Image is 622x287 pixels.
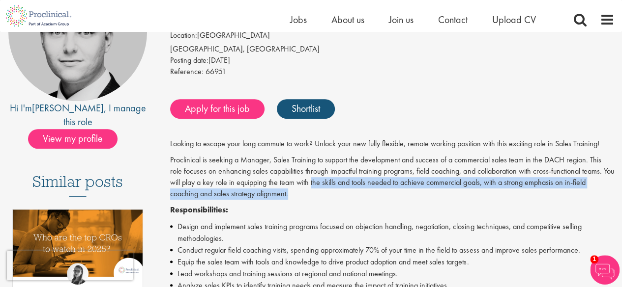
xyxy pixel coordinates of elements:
strong: Responsibilities: [170,205,228,215]
div: [GEOGRAPHIC_DATA], [GEOGRAPHIC_DATA] [170,44,615,55]
li: Equip the sales team with tools and knowledge to drive product adoption and meet sales targets. [170,256,615,268]
a: About us [331,13,364,26]
label: Reference: [170,66,204,78]
a: Join us [389,13,414,26]
label: Location: [170,30,197,41]
iframe: reCAPTCHA [7,251,133,280]
span: 1 [590,255,598,263]
li: Conduct regular field coaching visits, spending approximately 70% of your time in the field to as... [170,244,615,256]
a: Apply for this job [170,99,265,119]
a: Upload CV [492,13,536,26]
a: [PERSON_NAME] [32,102,104,114]
div: [DATE] [170,55,615,66]
div: Hi I'm , I manage this role [7,101,148,129]
span: Posting date: [170,55,208,65]
a: Shortlist [277,99,335,119]
li: Design and implement sales training programs focused on objection handling, negotiation, closing ... [170,221,615,244]
a: View my profile [28,131,127,144]
a: Contact [438,13,468,26]
img: Chatbot [590,255,620,285]
li: [GEOGRAPHIC_DATA] [170,30,615,44]
p: Proclinical is seeking a Manager, Sales Training to support the development and success of a comm... [170,155,615,199]
span: 66951 [206,66,226,77]
h3: Similar posts [32,173,123,197]
p: Looking to escape your long commute to work? Unlock your new fully flexible, remote working posit... [170,138,615,150]
a: Jobs [290,13,307,26]
li: Lead workshops and training sessions at regional and national meetings. [170,268,615,280]
img: Top 10 CROs 2025 | Proclinical [13,209,143,277]
span: View my profile [28,129,118,149]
